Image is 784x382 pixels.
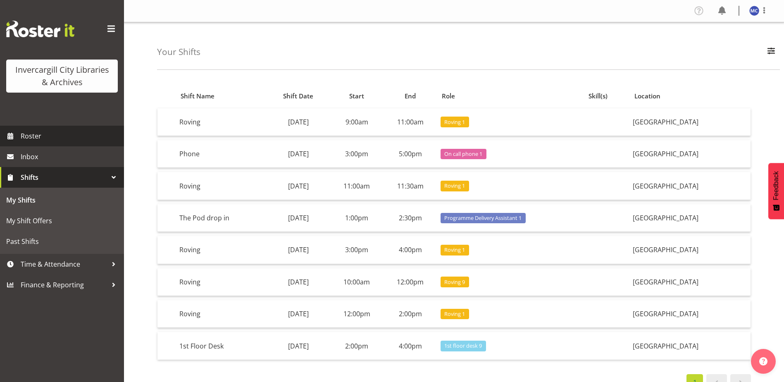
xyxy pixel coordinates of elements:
td: [GEOGRAPHIC_DATA] [629,268,751,296]
td: [GEOGRAPHIC_DATA] [629,108,751,136]
td: [GEOGRAPHIC_DATA] [629,204,751,232]
td: [DATE] [267,140,330,168]
span: Time & Attendance [21,258,107,270]
td: [DATE] [267,204,330,232]
td: 3:00pm [330,236,384,264]
td: 2:00pm [330,332,384,359]
span: Roving 1 [444,182,465,190]
td: 4:00pm [384,236,437,264]
td: 10:00am [330,268,384,296]
td: Roving [176,236,267,264]
td: [DATE] [267,108,330,136]
button: Filter Employees [763,43,780,61]
span: Programme Delivery Assistant 1 [444,214,522,222]
img: Rosterit website logo [6,21,74,37]
td: 11:00am [384,108,437,136]
span: Shift Name [181,91,214,101]
td: 3:00pm [330,140,384,168]
td: [GEOGRAPHIC_DATA] [629,172,751,200]
td: 12:00pm [384,268,437,296]
span: Location [634,91,660,101]
td: 11:30am [384,172,437,200]
td: 1:00pm [330,204,384,232]
span: My Shift Offers [6,215,118,227]
td: [GEOGRAPHIC_DATA] [629,236,751,264]
td: 2:30pm [384,204,437,232]
td: Phone [176,140,267,168]
span: Shift Date [283,91,313,101]
td: 2:00pm [384,300,437,328]
td: The Pod drop in [176,204,267,232]
td: 12:00pm [330,300,384,328]
span: Roving 1 [444,310,465,318]
td: [DATE] [267,236,330,264]
td: [DATE] [267,332,330,359]
h4: Your Shifts [157,47,200,57]
div: Invercargill City Libraries & Archives [14,64,110,88]
td: 11:00am [330,172,384,200]
td: [DATE] [267,300,330,328]
span: Roster [21,130,120,142]
td: Roving [176,300,267,328]
a: My Shifts [2,190,122,210]
span: Start [349,91,364,101]
span: Feedback [772,171,780,200]
a: Past Shifts [2,231,122,252]
span: End [405,91,416,101]
td: Roving [176,172,267,200]
td: 1st Floor Desk [176,332,267,359]
span: Roving 1 [444,118,465,126]
span: 1st floor desk 9 [444,342,482,350]
span: Inbox [21,150,120,163]
span: Roving 9 [444,278,465,286]
td: [DATE] [267,172,330,200]
td: [GEOGRAPHIC_DATA] [629,140,751,168]
span: Role [442,91,455,101]
span: Skill(s) [589,91,608,101]
a: My Shift Offers [2,210,122,231]
img: maria-catu11656.jpg [749,6,759,16]
td: [DATE] [267,268,330,296]
span: On call phone 1 [444,150,482,158]
span: My Shifts [6,194,118,206]
button: Feedback - Show survey [768,163,784,219]
span: Shifts [21,171,107,184]
td: 4:00pm [384,332,437,359]
img: help-xxl-2.png [759,357,767,365]
td: Roving [176,108,267,136]
span: Finance & Reporting [21,279,107,291]
td: [GEOGRAPHIC_DATA] [629,300,751,328]
td: [GEOGRAPHIC_DATA] [629,332,751,359]
td: Roving [176,268,267,296]
td: 9:00am [330,108,384,136]
span: Past Shifts [6,235,118,248]
span: Roving 1 [444,246,465,254]
td: 5:00pm [384,140,437,168]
